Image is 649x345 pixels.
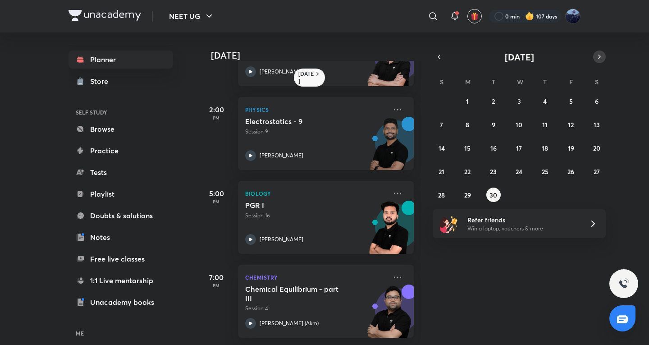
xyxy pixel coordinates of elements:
a: 1:1 Live mentorship [69,271,173,290]
h5: 2:00 [198,104,234,115]
img: streak [525,12,534,21]
abbr: September 13, 2025 [594,120,600,129]
h5: Chemical Equilibrium - part III [245,285,357,303]
button: September 22, 2025 [460,164,475,179]
h5: 5:00 [198,188,234,199]
p: Physics [245,104,387,115]
h6: SELF STUDY [69,105,173,120]
button: September 30, 2025 [486,188,501,202]
abbr: September 22, 2025 [464,167,471,176]
span: [DATE] [505,51,534,63]
p: [PERSON_NAME] (Akm) [260,319,319,327]
img: unacademy [364,33,414,95]
p: PM [198,199,234,204]
abbr: September 12, 2025 [568,120,574,129]
abbr: September 8, 2025 [466,120,469,129]
abbr: September 1, 2025 [466,97,469,106]
abbr: September 27, 2025 [594,167,600,176]
a: Playlist [69,185,173,203]
button: September 15, 2025 [460,141,475,155]
p: Session 4 [245,304,387,313]
button: September 21, 2025 [434,164,449,179]
abbr: September 30, 2025 [489,191,497,199]
abbr: September 20, 2025 [593,144,600,152]
p: PM [198,115,234,120]
abbr: Monday [465,78,471,86]
a: Unacademy books [69,293,173,311]
button: September 28, 2025 [434,188,449,202]
abbr: Friday [569,78,573,86]
button: September 19, 2025 [564,141,578,155]
button: September 2, 2025 [486,94,501,108]
button: September 8, 2025 [460,117,475,132]
p: [PERSON_NAME] [260,235,303,244]
abbr: September 16, 2025 [490,144,497,152]
button: September 29, 2025 [460,188,475,202]
button: September 20, 2025 [590,141,604,155]
button: September 12, 2025 [564,117,578,132]
a: Practice [69,142,173,160]
img: unacademy [364,117,414,179]
abbr: September 4, 2025 [543,97,547,106]
img: Company Logo [69,10,141,21]
button: September 27, 2025 [590,164,604,179]
a: Store [69,72,173,90]
button: NEET UG [164,7,220,25]
button: September 17, 2025 [512,141,526,155]
button: September 25, 2025 [538,164,552,179]
button: September 23, 2025 [486,164,501,179]
p: [PERSON_NAME] [260,152,303,160]
abbr: September 14, 2025 [439,144,445,152]
abbr: September 23, 2025 [490,167,497,176]
h6: Refer friends [467,215,578,225]
a: Doubts & solutions [69,207,173,225]
abbr: September 18, 2025 [542,144,548,152]
a: Tests [69,163,173,181]
abbr: September 15, 2025 [464,144,471,152]
img: avatar [471,12,479,20]
a: Planner [69,51,173,69]
button: September 16, 2025 [486,141,501,155]
p: [PERSON_NAME] [260,68,303,76]
abbr: September 6, 2025 [595,97,599,106]
abbr: Thursday [543,78,547,86]
a: Browse [69,120,173,138]
button: September 4, 2025 [538,94,552,108]
a: Free live classes [69,250,173,268]
h5: 7:00 [198,272,234,283]
img: Kushagra Singh [565,9,580,24]
abbr: September 28, 2025 [438,191,445,199]
abbr: September 5, 2025 [569,97,573,106]
a: Notes [69,228,173,246]
abbr: September 2, 2025 [492,97,495,106]
p: Session 9 [245,128,387,136]
button: September 5, 2025 [564,94,578,108]
p: Win a laptop, vouchers & more [467,225,578,233]
h6: [DATE] [298,70,314,85]
p: PM [198,283,234,288]
abbr: Wednesday [517,78,523,86]
abbr: September 11, 2025 [542,120,548,129]
abbr: Tuesday [492,78,495,86]
abbr: September 10, 2025 [516,120,522,129]
button: September 6, 2025 [590,94,604,108]
h5: PGR I [245,201,357,210]
button: September 7, 2025 [434,117,449,132]
h6: ME [69,326,173,341]
abbr: September 29, 2025 [464,191,471,199]
abbr: September 19, 2025 [568,144,574,152]
abbr: September 9, 2025 [492,120,495,129]
img: referral [440,215,458,233]
button: September 9, 2025 [486,117,501,132]
img: ttu [618,278,629,289]
abbr: September 3, 2025 [517,97,521,106]
p: Chemistry [245,272,387,283]
abbr: Saturday [595,78,599,86]
button: September 11, 2025 [538,117,552,132]
button: September 13, 2025 [590,117,604,132]
abbr: Sunday [440,78,443,86]
div: Store [90,76,114,87]
abbr: September 17, 2025 [516,144,522,152]
button: September 1, 2025 [460,94,475,108]
button: [DATE] [445,51,593,63]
